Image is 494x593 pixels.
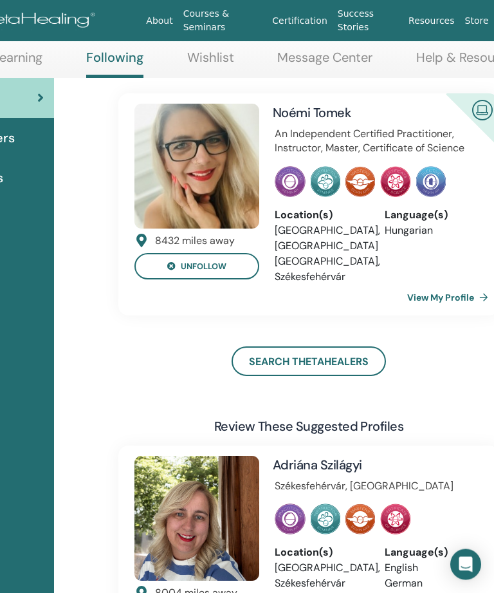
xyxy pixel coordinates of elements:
li: English [385,561,475,576]
a: Success Stories [333,2,403,39]
button: unfollow [134,254,259,280]
div: Language(s) [385,545,475,561]
a: Store [460,9,494,33]
div: Open Intercom Messenger [450,549,481,580]
div: Location(s) [275,208,365,223]
li: German [385,576,475,592]
a: View My Profile [407,285,493,311]
li: [GEOGRAPHIC_DATA], Székesfehérvár [275,561,365,592]
li: [GEOGRAPHIC_DATA], Székesfehérvár [275,254,365,285]
div: Language(s) [385,208,475,223]
div: 8432 miles away [155,234,235,249]
h4: Noémi Tomek [273,104,441,122]
p: Székesfehérvár, [GEOGRAPHIC_DATA] [275,480,475,494]
a: Certification [267,9,332,33]
p: An Independent Certified Practitioner, Instructor, Master, Certificate of Science [275,127,475,156]
li: Hungarian [385,223,475,239]
h3: Review these suggested profiles [214,418,403,436]
li: [GEOGRAPHIC_DATA], [GEOGRAPHIC_DATA] [275,223,365,254]
a: Courses & Seminars [178,2,268,39]
img: default.jpg [134,104,259,229]
a: About [141,9,178,33]
a: Following [86,50,143,79]
a: Message Center [277,50,372,75]
img: default.jpg [134,457,259,581]
a: Resources [403,9,460,33]
a: Search ThetaHealers [232,347,386,377]
div: Location(s) [275,545,365,561]
h4: Adriána Szilágyi [273,457,441,475]
a: Wishlist [187,50,234,75]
